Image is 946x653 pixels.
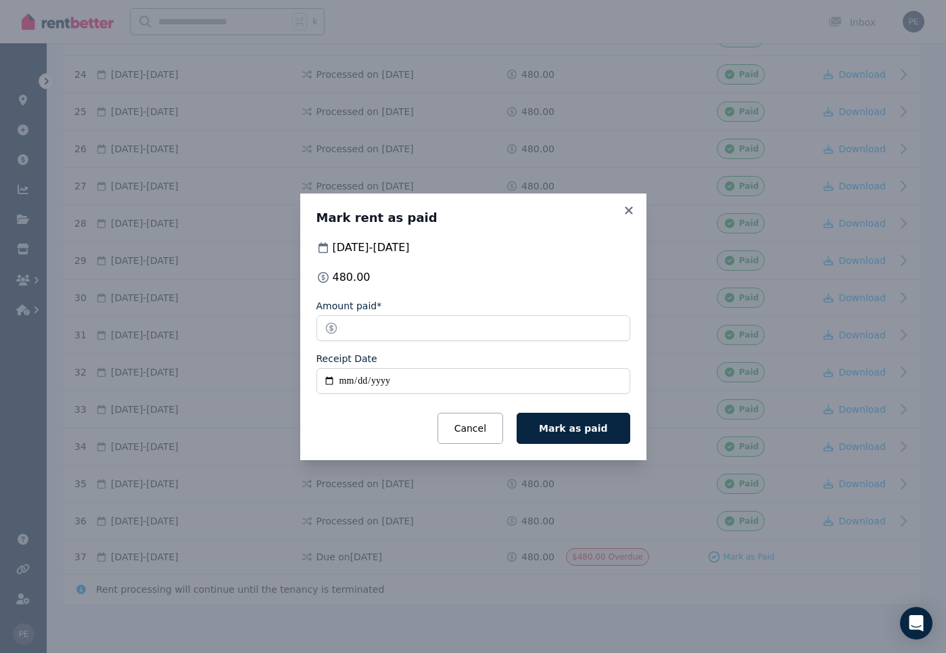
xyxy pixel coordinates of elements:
[316,210,630,226] h3: Mark rent as paid
[316,299,382,313] label: Amount paid*
[333,269,371,286] span: 480.00
[517,413,630,444] button: Mark as paid
[900,607,932,639] div: Open Intercom Messenger
[539,423,607,434] span: Mark as paid
[437,413,503,444] button: Cancel
[316,352,377,365] label: Receipt Date
[333,240,410,256] span: [DATE] - [DATE]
